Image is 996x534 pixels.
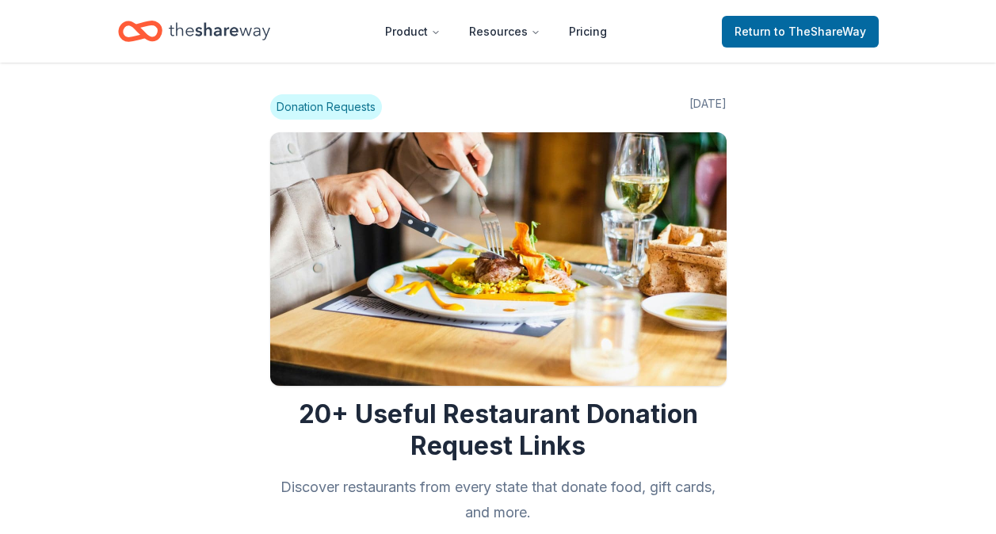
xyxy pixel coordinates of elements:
img: Image for 20+ Useful Restaurant Donation Request Links [270,132,727,386]
h1: 20+ Useful Restaurant Donation Request Links [270,399,727,462]
a: Home [118,13,270,50]
span: Donation Requests [270,94,382,120]
a: Pricing [556,16,620,48]
nav: Main [372,13,620,50]
span: Return [735,22,866,41]
a: Returnto TheShareWay [722,16,879,48]
h2: Discover restaurants from every state that donate food, gift cards, and more. [270,475,727,525]
button: Product [372,16,453,48]
span: [DATE] [689,94,727,120]
span: to TheShareWay [774,25,866,38]
button: Resources [456,16,553,48]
